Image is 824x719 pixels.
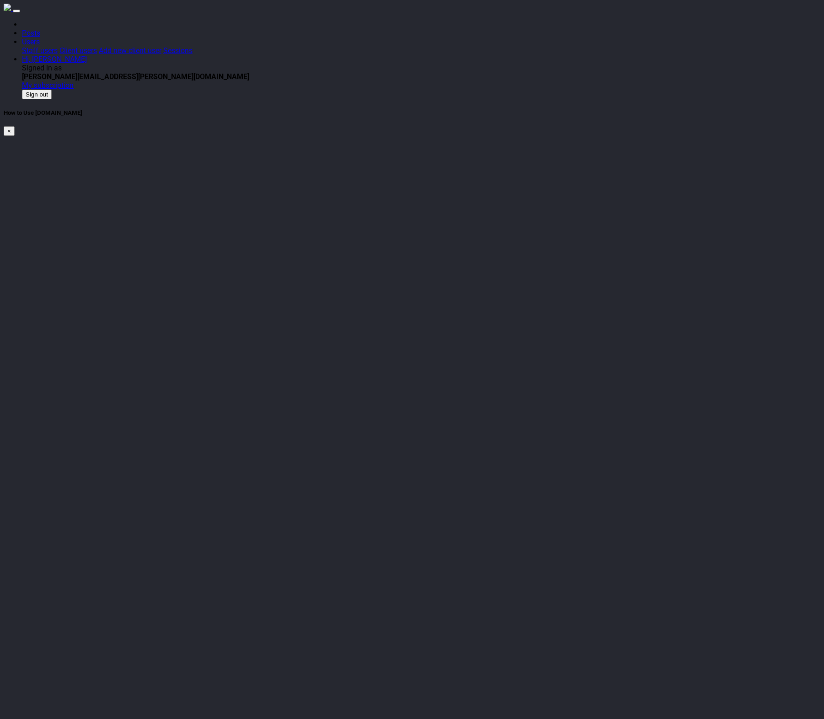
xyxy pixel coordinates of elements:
[163,46,193,55] a: Sessions
[99,46,161,55] a: Add new client user
[59,46,97,55] a: Client users
[22,64,820,99] div: Users
[22,72,249,81] b: [PERSON_NAME][EMAIL_ADDRESS][PERSON_NAME][DOMAIN_NAME]
[22,55,87,64] a: Hi, [PERSON_NAME]
[4,109,820,116] h5: How to Use [DOMAIN_NAME]
[4,126,15,136] button: ×
[22,46,58,55] a: Staff users
[22,46,820,55] div: Users
[22,90,52,99] button: Sign out
[22,81,74,90] a: My subscription
[4,4,11,11] img: sparktrade.png
[13,10,20,12] button: Toggle navigation
[7,128,11,134] span: ×
[22,29,40,38] a: Posts
[22,64,820,81] div: Signed in as
[22,38,40,46] a: Users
